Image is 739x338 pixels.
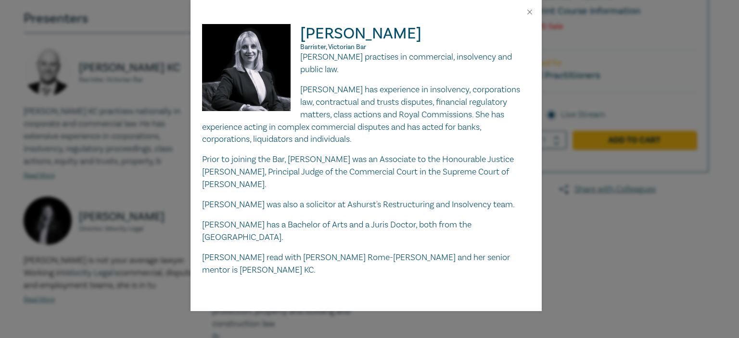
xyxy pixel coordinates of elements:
span: Barrister, Victorian Bar [300,43,366,51]
p: [PERSON_NAME] practises in commercial, insolvency and public law. [202,51,530,76]
h2: [PERSON_NAME] [202,24,530,51]
p: [PERSON_NAME] has a Bachelor of Arts and a Juris Doctor, both from the [GEOGRAPHIC_DATA]. [202,219,530,244]
button: Close [525,8,534,16]
p: Prior to joining the Bar, [PERSON_NAME] was an Associate to the Honourable Justice [PERSON_NAME],... [202,153,530,191]
p: [PERSON_NAME] has experience in insolvency, corporations law, contractual and trusts disputes, fi... [202,84,530,146]
p: [PERSON_NAME] read with [PERSON_NAME] Rome-[PERSON_NAME] and her senior mentor is [PERSON_NAME] KC. [202,251,530,276]
p: [PERSON_NAME] was also a solicitor at Ashurst's Restructuring and Insolvency team. [202,199,530,211]
img: Panagiota Pisani [202,24,301,121]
